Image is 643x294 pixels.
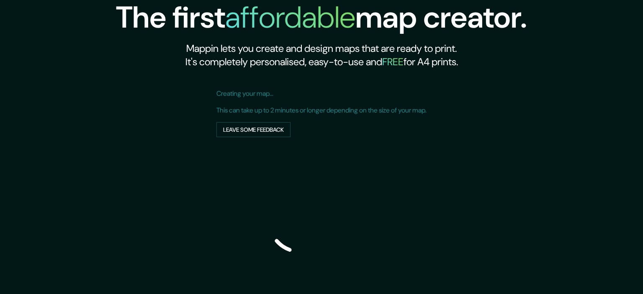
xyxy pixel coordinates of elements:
[382,55,404,68] h5: FREE
[216,105,427,115] p: This can take up to 2 minutes or longer depending on the size of your map.
[216,89,427,99] p: Creating your map...
[216,122,291,138] button: Leave some feedback
[116,42,527,69] h2: Mappin lets you create and design maps that are ready to print. It's completely personalised, eas...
